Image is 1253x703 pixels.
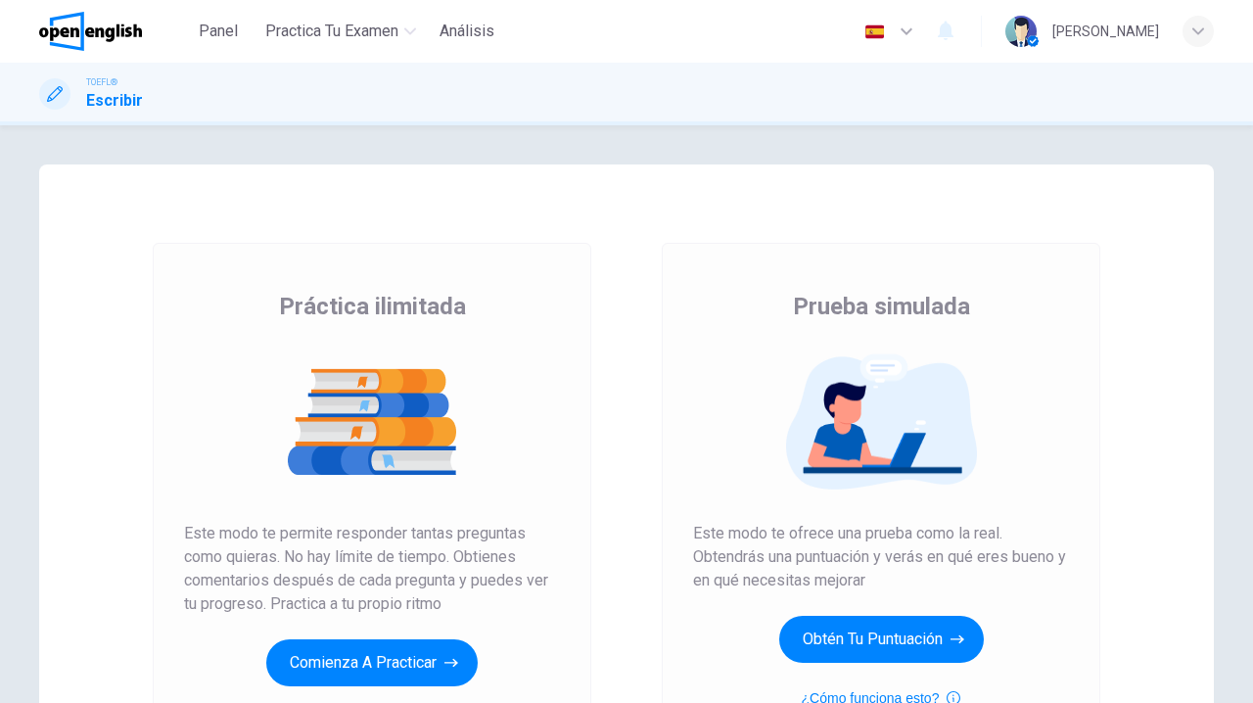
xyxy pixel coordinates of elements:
[779,616,984,663] button: Obtén tu puntuación
[279,291,466,322] span: Práctica ilimitada
[86,75,117,89] span: TOEFL®
[440,20,494,43] span: Análisis
[86,89,143,113] h1: Escribir
[432,14,502,49] button: Análisis
[39,12,187,51] a: OpenEnglish logo
[1005,16,1037,47] img: Profile picture
[184,522,560,616] span: Este modo te permite responder tantas preguntas como quieras. No hay límite de tiempo. Obtienes c...
[39,12,142,51] img: OpenEnglish logo
[793,291,970,322] span: Prueba simulada
[265,20,398,43] span: Practica tu examen
[862,24,887,39] img: es
[266,639,478,686] button: Comienza a practicar
[199,20,238,43] span: Panel
[1052,20,1159,43] div: [PERSON_NAME]
[187,14,250,49] button: Panel
[693,522,1069,592] span: Este modo te ofrece una prueba como la real. Obtendrás una puntuación y verás en qué eres bueno y...
[257,14,424,49] button: Practica tu examen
